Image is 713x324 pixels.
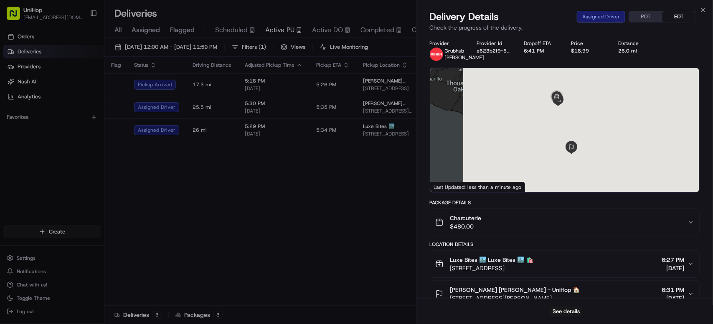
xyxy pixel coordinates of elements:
[22,54,138,63] input: Clear
[430,199,700,206] div: Package Details
[477,40,511,47] div: Provider Id
[28,80,137,88] div: Start new chat
[549,306,584,317] button: See details
[445,48,464,54] span: Grubhub
[450,294,580,302] span: [STREET_ADDRESS][PERSON_NAME]
[430,209,699,236] button: Charcuterie$480.00
[59,141,101,148] a: Powered byPylon
[430,241,700,248] div: Location Details
[662,294,684,302] span: [DATE]
[28,88,106,95] div: We're available if you need us!
[8,80,23,95] img: 1736555255976-a54dd68f-1ca7-489b-9aae-adbdc363a1c4
[450,214,482,222] span: Charcuterie
[430,48,443,61] img: 5e692f75ce7d37001a5d71f1
[445,54,485,61] span: [PERSON_NAME]
[430,40,464,47] div: Provider
[571,48,605,54] div: $18.99
[430,182,525,192] div: Last Updated: less than a minute ago
[17,121,64,129] span: Knowledge Base
[619,40,652,47] div: Distance
[477,48,511,54] button: e623b2f9-55d0-5e54-af52-1713f2086653
[450,222,482,231] span: $480.00
[450,256,533,264] span: Luxe Bites 🏙️ Luxe Bites 🏙️ 🛍️
[524,48,558,54] div: 6:41 PM
[619,48,652,54] div: 26.0 mi
[450,264,533,272] span: [STREET_ADDRESS]
[8,33,152,47] p: Welcome 👋
[662,256,684,264] span: 6:27 PM
[524,40,558,47] div: Dropoff ETA
[71,122,77,128] div: 💻
[430,281,699,307] button: [PERSON_NAME] [PERSON_NAME] - UniHop 🏠[STREET_ADDRESS][PERSON_NAME]6:31 PM[DATE]
[67,118,137,133] a: 💻API Documentation
[83,141,101,148] span: Pylon
[79,121,134,129] span: API Documentation
[8,122,15,128] div: 📗
[629,11,662,22] button: PDT
[8,8,25,25] img: Nash
[662,11,696,22] button: EDT
[142,82,152,92] button: Start new chat
[430,23,700,32] p: Check the progress of the delivery.
[430,10,499,23] span: Delivery Details
[662,264,684,272] span: [DATE]
[430,251,699,277] button: Luxe Bites 🏙️ Luxe Bites 🏙️ 🛍️[STREET_ADDRESS]6:27 PM[DATE]
[5,118,67,133] a: 📗Knowledge Base
[450,286,580,294] span: [PERSON_NAME] [PERSON_NAME] - UniHop 🏠
[571,40,605,47] div: Price
[662,286,684,294] span: 6:31 PM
